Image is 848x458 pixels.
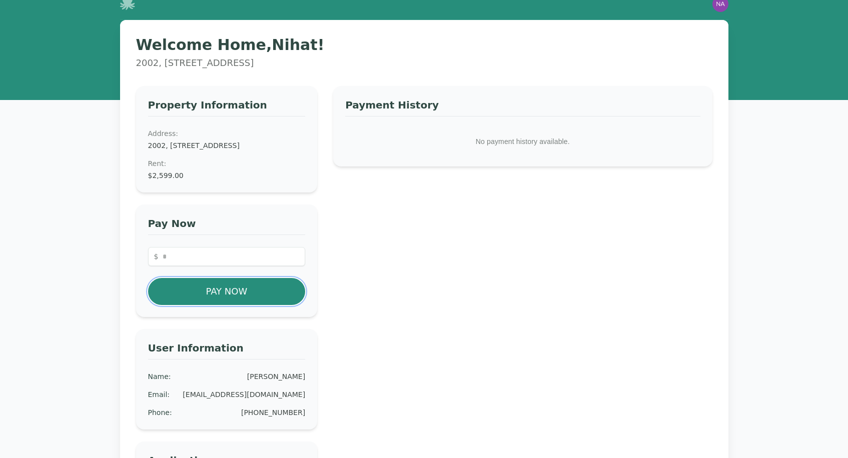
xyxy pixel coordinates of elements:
[148,98,306,116] h3: Property Information
[345,128,700,154] p: No payment history available.
[148,170,306,180] dd: $2,599.00
[136,36,712,54] h1: Welcome Home, Nihat !
[148,158,306,168] dt: Rent :
[345,98,700,116] h3: Payment History
[183,389,305,399] div: [EMAIL_ADDRESS][DOMAIN_NAME]
[247,371,305,381] div: [PERSON_NAME]
[148,407,172,417] div: Phone :
[241,407,305,417] div: [PHONE_NUMBER]
[148,371,171,381] div: Name :
[148,128,306,138] dt: Address:
[148,140,306,150] dd: 2002, [STREET_ADDRESS]
[148,341,306,359] h3: User Information
[148,389,170,399] div: Email :
[148,278,306,305] button: Pay Now
[148,216,306,235] h3: Pay Now
[136,56,712,70] p: 2002, [STREET_ADDRESS]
